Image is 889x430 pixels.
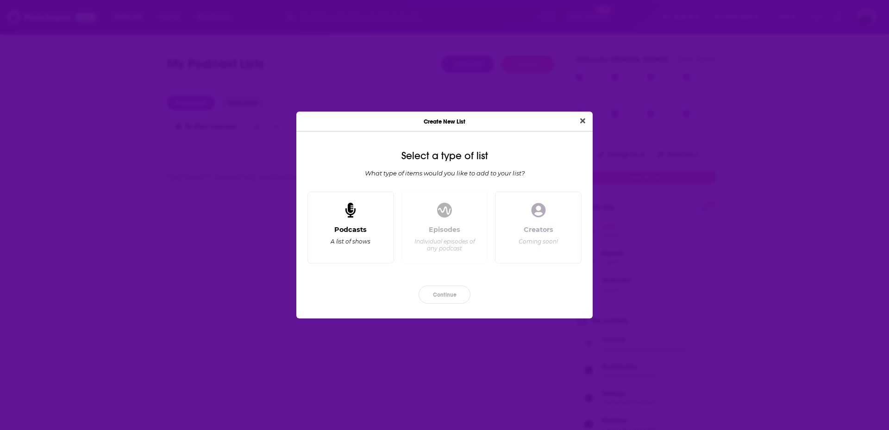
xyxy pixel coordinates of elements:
[334,225,367,234] div: Podcasts
[576,115,589,127] button: Close
[331,238,370,245] div: A list of shows
[304,150,585,162] div: Select a type of list
[413,238,476,252] div: Individual episodes of any podcast
[419,286,470,304] button: Continue
[296,112,593,131] div: Create New List
[524,225,553,234] div: Creators
[519,238,558,245] div: Coming soon!
[429,225,460,234] div: Episodes
[304,169,585,177] div: What type of items would you like to add to your list?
